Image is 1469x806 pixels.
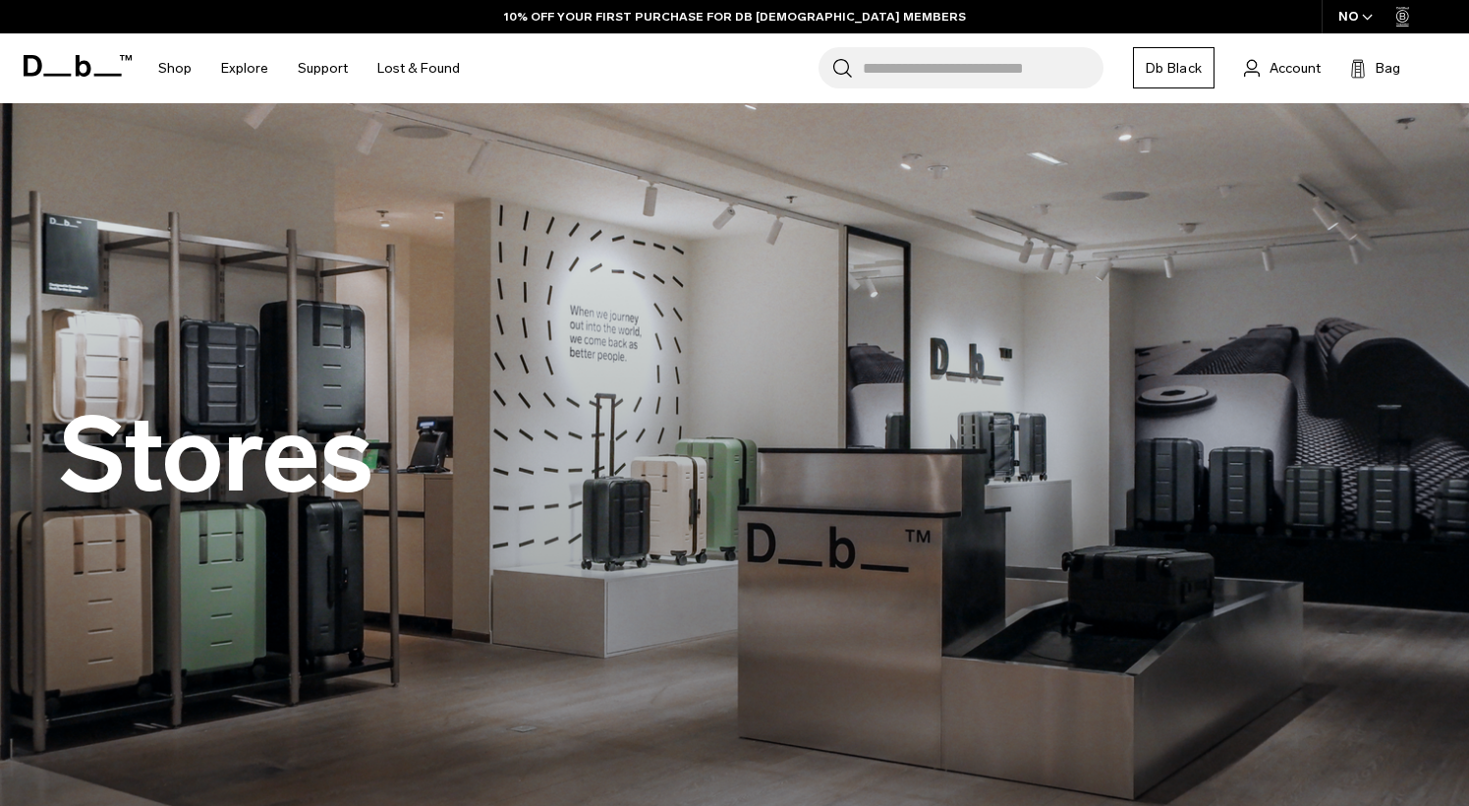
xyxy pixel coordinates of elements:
nav: Main Navigation [143,33,475,103]
a: Shop [158,33,192,103]
a: Support [298,33,348,103]
span: Bag [1376,58,1400,79]
a: Lost & Found [377,33,460,103]
h2: Stores [59,404,373,507]
span: Account [1270,58,1321,79]
a: Account [1244,56,1321,80]
a: Explore [221,33,268,103]
a: 10% OFF YOUR FIRST PURCHASE FOR DB [DEMOGRAPHIC_DATA] MEMBERS [504,8,966,26]
button: Bag [1350,56,1400,80]
a: Db Black [1133,47,1215,88]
